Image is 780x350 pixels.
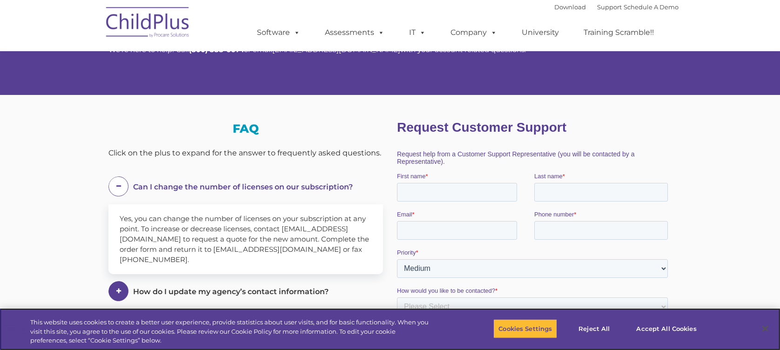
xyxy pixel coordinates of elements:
[574,23,663,42] a: Training Scramble!!
[133,182,353,191] span: Can I change the number of licenses on our subscription?
[248,23,309,42] a: Software
[108,146,383,160] div: Click on the plus to expand for the answer to frequently asked questions.
[493,319,557,338] button: Cookies Settings
[554,3,679,11] font: |
[400,23,435,42] a: IT
[316,23,394,42] a: Assessments
[101,0,195,47] img: ChildPlus by Procare Solutions
[30,318,429,345] div: This website uses cookies to create a better user experience, provide statistics about user visit...
[624,3,679,11] a: Schedule A Demo
[565,319,623,338] button: Reject All
[108,123,383,135] h3: FAQ
[755,318,775,339] button: Close
[631,319,701,338] button: Accept All Cookies
[512,23,568,42] a: University
[108,204,383,274] div: Yes, you can change the number of licenses on your subscription at any point. To increase or decr...
[133,287,329,296] span: How do I update my agency’s contact information?
[554,3,586,11] a: Download
[597,3,622,11] a: Support
[441,23,506,42] a: Company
